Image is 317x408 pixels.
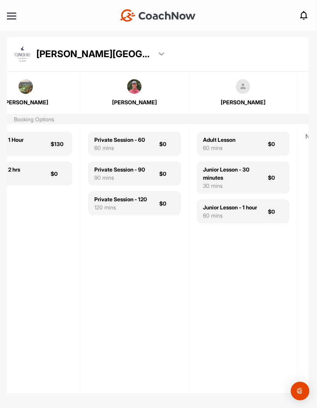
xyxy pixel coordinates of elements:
[15,46,30,62] img: facility_logo
[51,140,66,148] div: $130
[268,140,283,148] div: $0
[51,170,66,178] div: $0
[94,195,147,203] div: Private Session - 120
[203,144,235,152] div: 60 mins
[94,165,145,173] div: Private Session - 90
[120,9,196,22] img: CoachNow
[14,115,54,123] div: Booking Options
[127,79,142,94] img: square_c3aec3cec3bc5e9413527c38e890e07a.jpg
[36,48,152,61] p: [PERSON_NAME][GEOGRAPHIC_DATA]
[94,136,145,144] div: Private Session - 60
[268,207,283,216] div: $0
[203,203,257,211] div: Junior Lesson - 1 hour
[159,140,175,148] div: $0
[203,211,257,219] div: 60 mins
[158,52,164,56] img: dropdown_arrow
[19,79,33,94] img: square_2b305e28227600b036f0274c1e170be2.jpg
[94,203,147,211] div: 120 mins
[203,182,259,190] div: 30 mins
[159,199,175,207] div: $0
[94,173,145,182] div: 90 mins
[236,79,251,94] img: square_default-ef6cabf814de5a2bf16c804365e32c732080f9872bdf737d349900a9daf73cf9.png
[197,98,289,106] div: [PERSON_NAME]
[203,136,235,144] div: Adult Lesson
[268,173,283,182] div: $0
[94,144,145,152] div: 60 mins
[291,382,309,400] div: Open Intercom Messenger
[159,170,175,178] div: $0
[203,165,259,182] div: Junior Lesson - 30 minutes
[89,98,181,106] div: [PERSON_NAME]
